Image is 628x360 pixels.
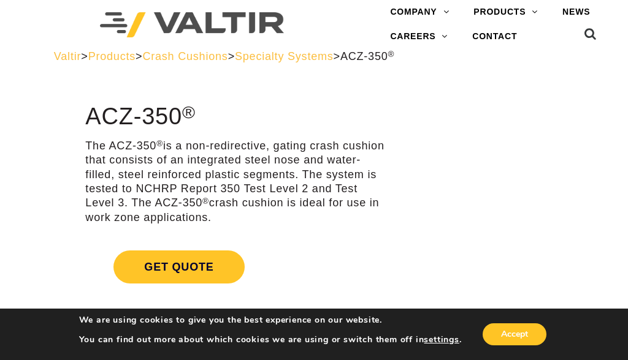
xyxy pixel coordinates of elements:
p: The ACZ-350 is a non-redirective, gating crash cushion that consists of an integrated steel nose ... [85,139,385,225]
p: We are using cookies to give you the best experience on our website. [79,315,462,326]
img: Valtir [100,12,284,37]
div: > > > > [54,50,574,64]
a: Get Quote [85,236,385,298]
button: Accept [483,323,546,345]
sup: ® [156,139,163,148]
a: CAREERS [378,24,460,49]
sup: ® [388,50,395,59]
a: Products [88,50,136,62]
a: Valtir [54,50,81,62]
span: ACZ-350 [340,50,394,62]
button: settings [424,334,459,345]
h1: ACZ-350 [85,104,385,130]
sup: ® [182,102,196,122]
a: Crash Cushions [142,50,228,62]
a: CONTACT [460,24,529,49]
sup: ® [202,197,209,206]
p: You can find out more about which cookies we are using or switch them off in . [79,334,462,345]
a: Specialty Systems [235,50,334,62]
span: Get Quote [113,250,244,283]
